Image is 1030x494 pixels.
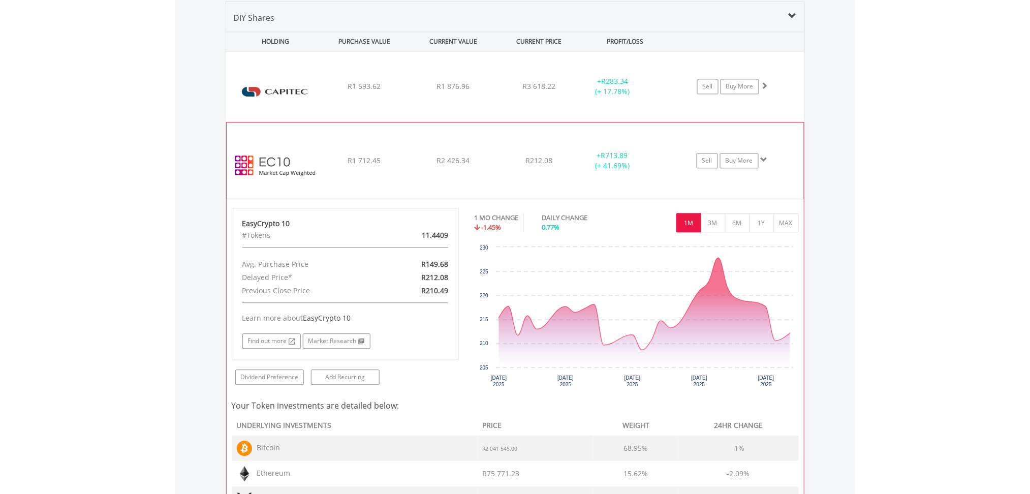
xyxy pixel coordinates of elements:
span: EasyCrypto 10 [303,313,351,323]
th: UNDERLYING INVESTMENTS [232,417,478,436]
div: PROFIT/LOSS [582,32,669,51]
span: R75 771.23 [483,469,520,478]
div: Previous Close Price [235,284,382,297]
a: Sell [697,153,718,168]
img: EQU.ZA.CPI.png [231,64,319,119]
div: EasyCrypto 10 [242,219,449,229]
text: 230 [480,245,488,251]
button: MAX [774,213,799,232]
th: PRICE [478,417,594,436]
text: [DATE] 2025 [691,375,707,387]
div: CURRENT VALUE [410,32,497,51]
text: 225 [480,269,488,274]
text: 220 [480,293,488,298]
button: 3M [701,213,726,232]
div: PURCHASE VALUE [321,32,408,51]
text: 215 [480,317,488,322]
td: -2.09% [678,461,798,486]
button: 6M [725,213,750,232]
div: Chart. Highcharts interactive chart. [474,242,799,394]
td: 68.95% [594,436,678,461]
img: TOKEN.ETH.png [237,466,252,481]
span: 0.77% [542,223,559,232]
span: R212.08 [421,272,448,282]
a: Market Research [303,333,370,349]
th: WEIGHT [594,417,678,436]
span: R3 618.22 [523,81,556,91]
span: R2 426.34 [436,156,470,165]
svg: Interactive chart [474,242,798,394]
span: R149.68 [421,259,448,269]
div: CURRENT PRICE [498,32,579,51]
button: 1M [676,213,701,232]
a: Sell [697,79,719,94]
span: -1.45% [481,223,501,232]
span: R2 041 545.00 [483,445,518,452]
div: 11.4409 [382,229,456,242]
div: 1 MO CHANGE [474,213,518,223]
button: 1Y [750,213,774,232]
span: R212.08 [526,156,553,165]
text: [DATE] 2025 [491,375,507,387]
span: R1 876.96 [436,81,470,91]
th: 24HR CHANGE [678,417,798,436]
td: -1% [678,436,798,461]
a: Dividend Preference [235,369,304,385]
span: R713.89 [601,150,628,160]
a: Add Recurring [311,369,380,385]
span: R283.34 [601,76,628,86]
div: Learn more about [242,313,449,323]
span: R210.49 [421,286,448,295]
div: Delayed Price* [235,271,382,284]
a: Find out more [242,333,301,349]
div: + (+ 41.69%) [574,150,650,171]
a: Buy More [720,153,759,168]
text: [DATE] 2025 [557,375,574,387]
a: Buy More [721,79,759,94]
div: #Tokens [235,229,382,242]
div: + (+ 17.78%) [575,76,651,97]
span: DIY Shares [234,12,275,23]
text: 210 [480,341,488,346]
span: R1 593.62 [348,81,381,91]
img: TOKEN.BTC.png [237,441,252,456]
span: Bitcoin [252,443,280,452]
span: R1 712.45 [348,156,381,165]
div: HOLDING [227,32,319,51]
td: 15.62% [594,461,678,486]
text: [DATE] 2025 [758,375,774,387]
h4: Your Token investments are detailed below: [232,399,799,412]
text: 205 [480,365,488,370]
img: EC10.EC.EC10.png [232,135,319,196]
div: Avg. Purchase Price [235,258,382,271]
text: [DATE] 2025 [625,375,641,387]
span: Ethereum [252,468,291,478]
div: DAILY CHANGE [542,213,623,223]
